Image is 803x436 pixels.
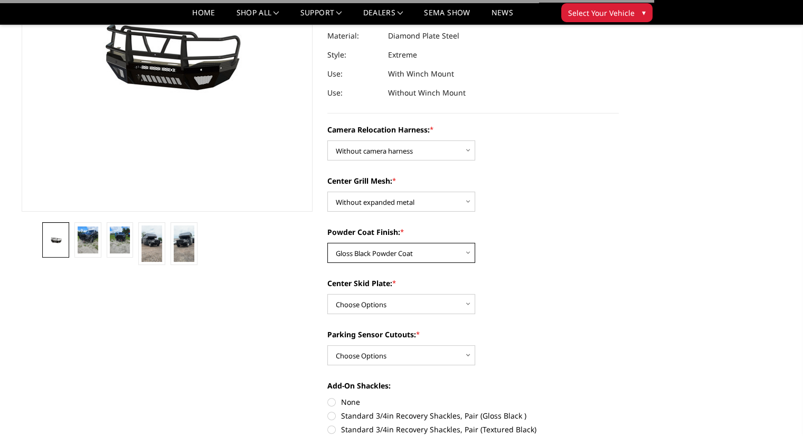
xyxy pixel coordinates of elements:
dd: Extreme [388,45,417,64]
img: 2019-2025 Ram 2500-3500 - T2 Series - Extreme Front Bumper (receiver or winch) [45,235,66,244]
label: None [327,396,619,407]
label: Center Skid Plate: [327,278,619,289]
label: Add-On Shackles: [327,380,619,391]
label: Center Grill Mesh: [327,175,619,186]
label: Standard 3/4in Recovery Shackles, Pair (Gloss Black ) [327,410,619,421]
label: Standard 3/4in Recovery Shackles, Pair (Textured Black) [327,424,619,435]
label: Parking Sensor Cutouts: [327,329,619,340]
span: Select Your Vehicle [568,7,635,18]
a: SEMA Show [424,9,470,24]
img: 2019-2025 Ram 2500-3500 - T2 Series - Extreme Front Bumper (receiver or winch) [141,225,162,262]
a: shop all [237,9,279,24]
a: Support [300,9,342,24]
dd: Diamond Plate Steel [388,26,459,45]
dd: With Winch Mount [388,64,454,83]
iframe: Chat Widget [750,385,803,436]
dt: Use: [327,83,380,102]
a: Dealers [363,9,403,24]
img: 2019-2025 Ram 2500-3500 - T2 Series - Extreme Front Bumper (receiver or winch) [174,225,194,262]
button: Select Your Vehicle [561,3,653,22]
dd: Without Winch Mount [388,83,466,102]
dt: Style: [327,45,380,64]
dt: Use: [327,64,380,83]
a: Home [192,9,215,24]
dt: Material: [327,26,380,45]
label: Camera Relocation Harness: [327,124,619,135]
span: ▾ [642,7,646,18]
label: Powder Coat Finish: [327,226,619,238]
a: News [491,9,513,24]
img: 2019-2025 Ram 2500-3500 - T2 Series - Extreme Front Bumper (receiver or winch) [78,226,98,254]
img: 2019-2025 Ram 2500-3500 - T2 Series - Extreme Front Bumper (receiver or winch) [110,226,130,254]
